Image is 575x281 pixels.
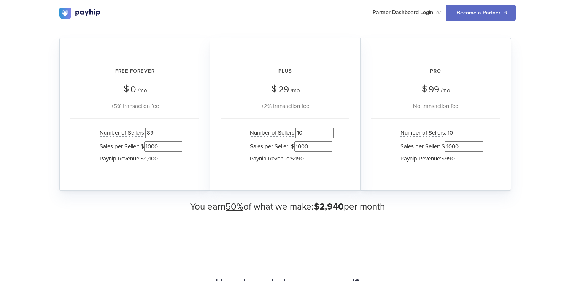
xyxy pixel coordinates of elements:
span: Payhip Revenue [250,155,289,162]
span: Number of Sellers [400,129,445,137]
span: Sales per Seller [100,143,138,150]
img: logo.svg [59,8,101,19]
div: +2% transaction fee [221,102,349,111]
li: : [96,126,183,140]
a: Become a Partner [446,5,516,21]
div: +5% transaction fee [70,102,199,111]
span: 99 [429,84,439,95]
li: : [246,126,334,140]
li: : [397,126,484,140]
span: Number of Sellers [250,129,294,137]
span: Payhip Revenue [400,155,440,162]
div: No transaction fee [371,102,500,111]
li: : $ [246,140,334,153]
span: Sales per Seller [400,143,439,150]
li: : [246,153,334,164]
li: : $ [397,140,484,153]
span: $490 [291,155,304,162]
li: : $ [96,140,183,153]
span: 29 [278,84,289,95]
span: /mo [138,87,147,94]
span: $2,940 [314,201,344,212]
span: $4,400 [140,155,158,162]
span: $ [422,81,427,97]
u: 50% [226,201,243,212]
h2: Free Forever [70,61,199,81]
span: Number of Sellers [100,129,144,137]
li: : [96,153,183,164]
span: 0 [130,84,136,95]
span: $ [272,81,277,97]
span: $ [124,81,129,97]
h3: You earn of what we make: per month [59,202,516,212]
h2: Plus [221,61,349,81]
span: /mo [441,87,450,94]
span: Payhip Revenue [100,155,139,162]
h2: Pro [371,61,500,81]
span: /mo [291,87,300,94]
li: : [397,153,484,164]
span: $990 [441,155,455,162]
span: Sales per Seller [250,143,288,150]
